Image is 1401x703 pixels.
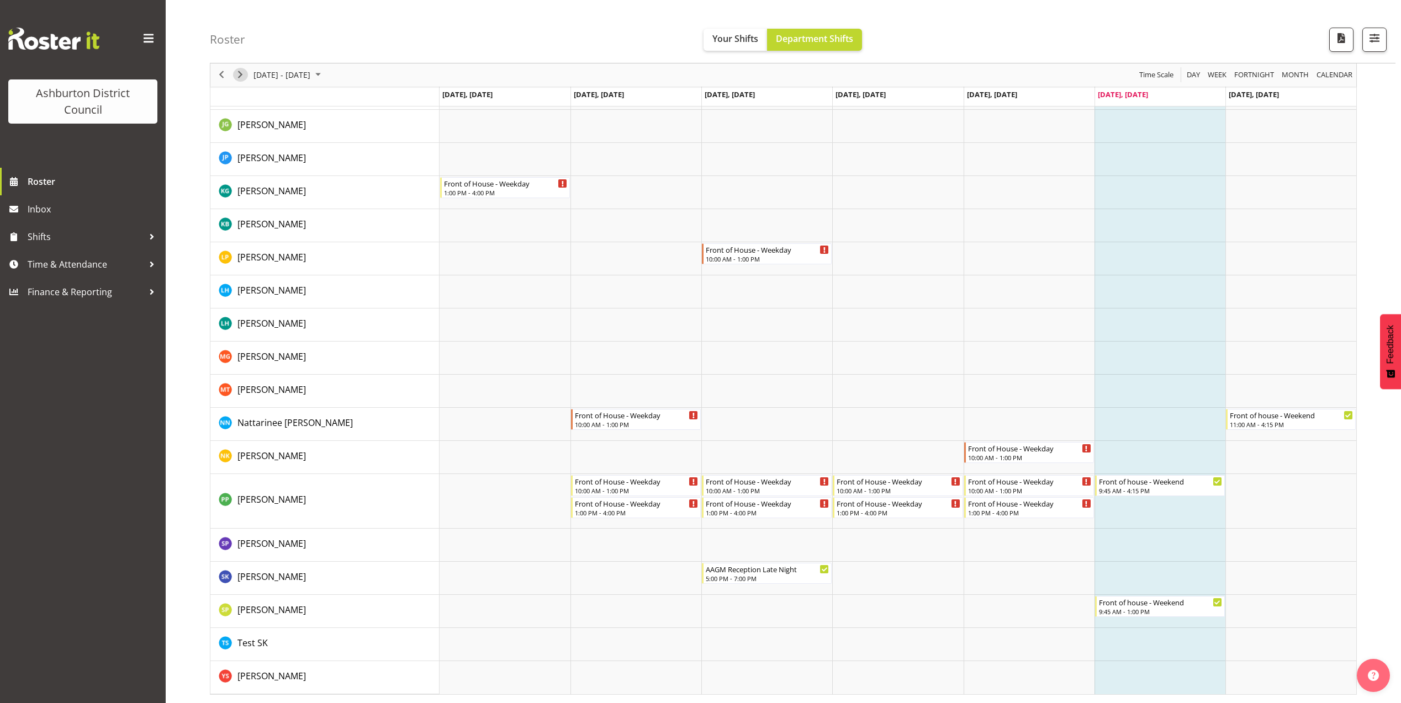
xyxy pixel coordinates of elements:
a: [PERSON_NAME] [237,570,306,583]
span: [PERSON_NAME] [237,152,306,164]
div: September 15 - 21, 2025 [250,63,327,87]
span: [PERSON_NAME] [237,350,306,363]
td: Nicole Ketter resource [210,441,440,474]
div: previous period [212,63,231,87]
a: [PERSON_NAME] [237,537,306,550]
button: Fortnight [1233,68,1276,82]
div: Front of House - Weekday [837,476,960,487]
span: [PERSON_NAME] [237,119,306,131]
div: Katie Graham"s event - Front of House - Weekday Begin From Monday, September 15, 2025 at 1:00:00 ... [440,177,570,198]
div: 10:00 AM - 1:00 PM [575,420,698,429]
td: Louisa Horman resource [210,275,440,308]
div: Polly Price"s event - Front of House - Weekday Begin From Wednesday, September 17, 2025 at 1:00:0... [702,497,832,518]
div: Front of House - Weekday [968,498,1091,509]
a: [PERSON_NAME] [237,493,306,506]
a: [PERSON_NAME] [237,284,306,297]
div: Front of House - Weekday [968,476,1091,487]
td: Linda Petrie resource [210,242,440,275]
span: [PERSON_NAME] [237,571,306,583]
div: Front of house - Weekend [1099,597,1222,608]
td: Polly Price resource [210,474,440,529]
div: 10:00 AM - 1:00 PM [968,453,1091,462]
div: 10:00 AM - 1:00 PM [706,486,829,495]
span: Your Shifts [712,33,758,45]
a: [PERSON_NAME] [237,317,306,330]
a: Nattarinee [PERSON_NAME] [237,416,353,429]
div: Polly Price"s event - Front of House - Weekday Begin From Friday, September 19, 2025 at 1:00:00 P... [964,497,1094,518]
span: [PERSON_NAME] [237,670,306,682]
h4: Roster [210,33,245,46]
a: [PERSON_NAME] [237,217,306,231]
div: 9:45 AM - 1:00 PM [1099,607,1222,616]
td: Jenny Gill resource [210,110,440,143]
span: [DATE], [DATE] [442,89,493,99]
div: 1:00 PM - 4:00 PM [706,508,829,517]
span: [DATE], [DATE] [705,89,755,99]
div: Polly Price"s event - Front of House - Weekday Begin From Friday, September 19, 2025 at 10:00:00 ... [964,475,1094,496]
span: Roster [28,173,160,190]
span: Time Scale [1138,68,1175,82]
span: Inbox [28,201,160,217]
button: Previous [214,68,229,82]
div: 11:00 AM - 4:15 PM [1230,420,1353,429]
span: [PERSON_NAME] [237,185,306,197]
div: Front of house - Weekend [1230,409,1353,420]
td: Yashar Sholehpak resource [210,661,440,694]
button: Time Scale [1138,68,1176,82]
img: Rosterit website logo [8,28,99,50]
div: Nattarinee NAT Kliopchael"s event - Front of house - Weekend Begin From Sunday, September 21, 202... [1226,409,1356,430]
td: Shirin Khosraviani resource [210,562,440,595]
a: [PERSON_NAME] [237,151,306,164]
img: help-xxl-2.png [1368,670,1379,681]
div: Ashburton District Council [19,85,146,118]
button: Department Shifts [767,29,862,51]
div: Nicole Ketter"s event - Front of House - Weekday Begin From Friday, September 19, 2025 at 10:00:0... [964,442,1094,463]
a: Test SK [237,636,268,649]
a: [PERSON_NAME] [237,603,306,616]
a: [PERSON_NAME] [237,184,306,198]
span: Month [1281,68,1310,82]
td: Mark Graham resource [210,342,440,375]
td: Selwyn Price resource [210,529,440,562]
div: Shirin Khosraviani"s event - AAGM Reception Late Night Begin From Wednesday, September 17, 2025 a... [702,563,832,584]
button: Timeline Day [1185,68,1202,82]
div: Polly Price"s event - Front of House - Weekday Begin From Thursday, September 18, 2025 at 1:00:00... [833,497,963,518]
button: Download a PDF of the roster according to the set date range. [1329,28,1354,52]
button: Feedback - Show survey [1380,314,1401,389]
div: Front of House - Weekday [706,244,829,255]
span: Department Shifts [776,33,853,45]
div: 9:45 AM - 4:15 PM [1099,486,1222,495]
span: [DATE], [DATE] [1098,89,1148,99]
td: Martine Tait resource [210,375,440,408]
div: Front of House - Weekday [444,178,567,189]
td: Lynley Hands resource [210,308,440,342]
a: [PERSON_NAME] [237,449,306,462]
div: 1:00 PM - 4:00 PM [444,188,567,197]
div: next period [231,63,250,87]
div: Front of House - Weekday [706,498,829,509]
div: Nattarinee NAT Kliopchael"s event - Front of House - Weekday Begin From Tuesday, September 16, 20... [571,409,701,430]
a: [PERSON_NAME] [237,669,306,683]
td: Jenny Partington resource [210,143,440,176]
span: [PERSON_NAME] [237,537,306,550]
span: Nattarinee [PERSON_NAME] [237,417,353,429]
div: Polly Price"s event - Front of house - Weekend Begin From Saturday, September 20, 2025 at 9:45:00... [1095,475,1225,496]
div: 10:00 AM - 1:00 PM [575,486,698,495]
div: Front of House - Weekday [706,476,829,487]
a: [PERSON_NAME] [237,383,306,396]
span: Test SK [237,637,268,649]
span: calendar [1315,68,1354,82]
span: [PERSON_NAME] [237,384,306,396]
span: [DATE] - [DATE] [252,68,311,82]
div: Polly Price"s event - Front of House - Weekday Begin From Tuesday, September 16, 2025 at 1:00:00 ... [571,497,701,518]
button: Filter Shifts [1362,28,1387,52]
button: Timeline Week [1206,68,1229,82]
button: September 2025 [252,68,326,82]
div: 5:00 PM - 7:00 PM [706,574,829,583]
td: Kay Begg resource [210,209,440,242]
span: Finance & Reporting [28,284,144,300]
td: Test SK resource [210,628,440,661]
span: [DATE], [DATE] [967,89,1017,99]
span: Fortnight [1233,68,1275,82]
div: Front of House - Weekday [575,409,698,420]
